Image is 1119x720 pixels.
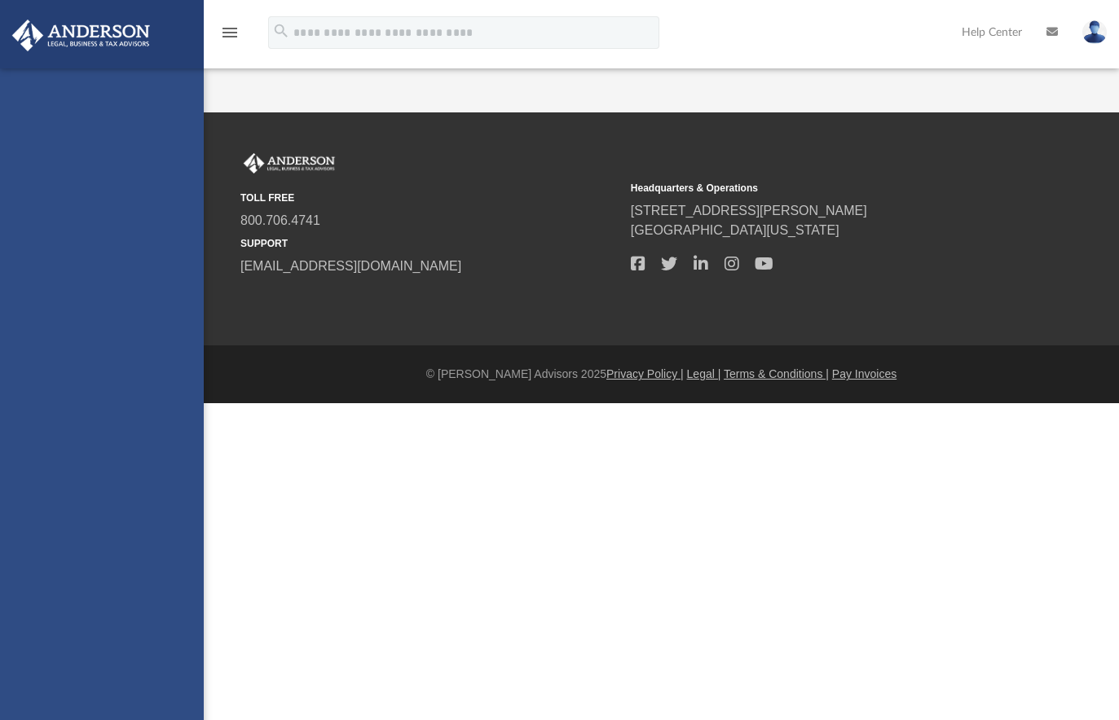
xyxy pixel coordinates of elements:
[220,31,240,42] a: menu
[7,20,155,51] img: Anderson Advisors Platinum Portal
[606,367,684,380] a: Privacy Policy |
[724,367,829,380] a: Terms & Conditions |
[1082,20,1107,44] img: User Pic
[240,236,619,251] small: SUPPORT
[832,367,897,380] a: Pay Invoices
[204,366,1119,383] div: © [PERSON_NAME] Advisors 2025
[240,213,320,227] a: 800.706.4741
[220,23,240,42] i: menu
[631,204,867,217] a: [STREET_ADDRESS][PERSON_NAME]
[240,259,461,273] a: [EMAIL_ADDRESS][DOMAIN_NAME]
[240,153,338,174] img: Anderson Advisors Platinum Portal
[631,181,1010,195] small: Headquarters & Operations
[240,191,619,205] small: TOLL FREE
[631,223,839,237] a: [GEOGRAPHIC_DATA][US_STATE]
[272,22,290,40] i: search
[687,367,721,380] a: Legal |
